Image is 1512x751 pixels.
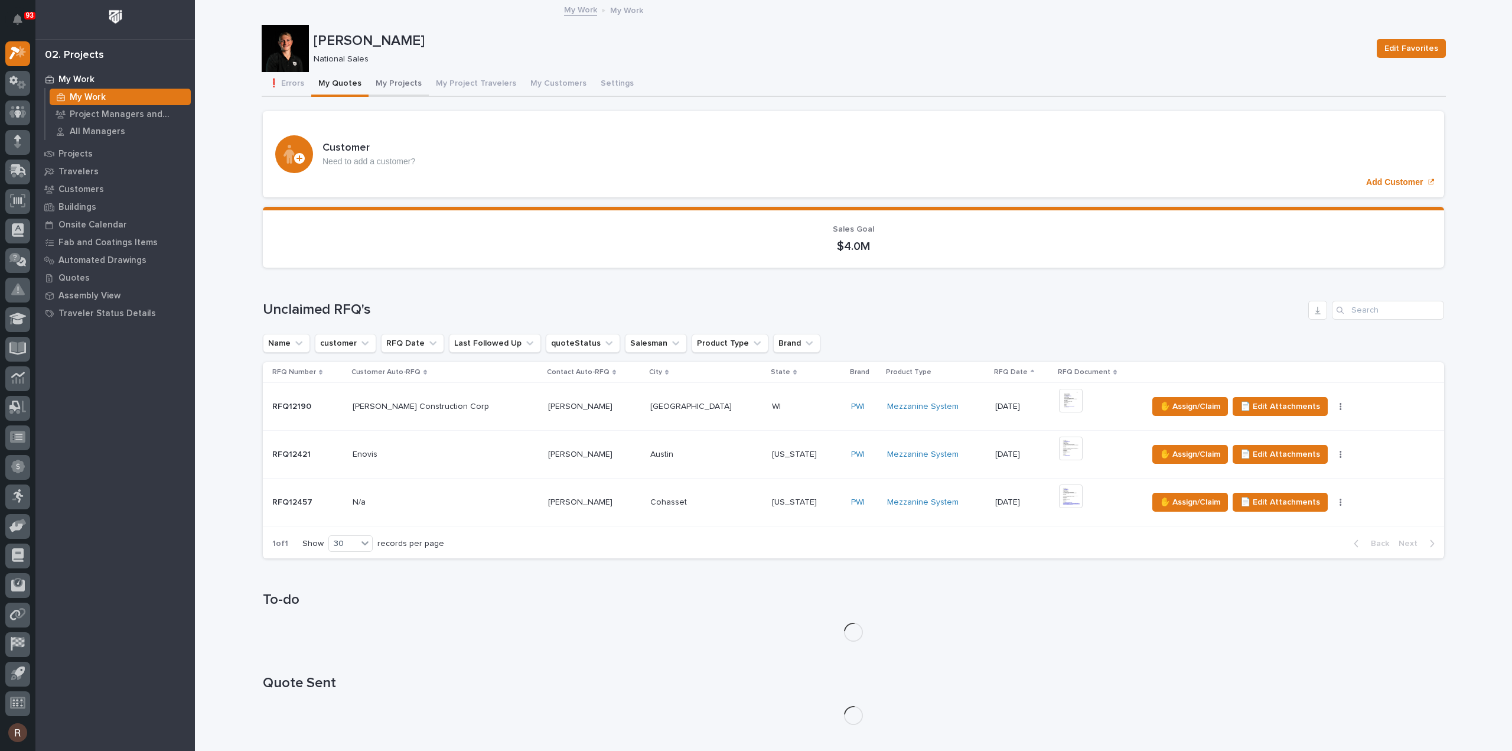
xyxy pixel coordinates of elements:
button: Edit Favorites [1377,39,1446,58]
button: ✋ Assign/Claim [1152,445,1228,464]
p: [PERSON_NAME] [548,495,615,508]
p: 93 [26,11,34,19]
button: Notifications [5,7,30,32]
p: [PERSON_NAME] [548,399,615,412]
h3: Customer [322,142,415,155]
p: 1 of 1 [263,529,298,558]
p: [PERSON_NAME] [548,447,615,460]
button: Product Type [692,334,768,353]
p: [PERSON_NAME] [314,32,1367,50]
p: Travelers [58,167,99,177]
span: 📄 Edit Attachments [1240,399,1320,414]
a: Onsite Calendar [35,216,195,233]
a: My Work [564,2,597,16]
p: Assembly View [58,291,120,301]
p: Onsite Calendar [58,220,127,230]
p: [DATE] [995,450,1050,460]
p: My Work [610,3,643,16]
a: Customers [35,180,195,198]
p: Show [302,539,324,549]
p: Product Type [886,366,931,379]
a: Mezzanine System [887,498,959,508]
input: Search [1332,301,1444,320]
tr: RFQ12421RFQ12421 EnovisEnovis [PERSON_NAME][PERSON_NAME] AustinAustin [US_STATE][US_STATE] PWI Me... [263,430,1444,478]
a: Project Managers and Engineers [45,106,195,122]
a: My Work [35,70,195,88]
p: [PERSON_NAME] Construction Corp [353,399,491,412]
p: Add Customer [1366,177,1423,187]
button: quoteStatus [546,334,620,353]
a: PWI [851,450,865,460]
p: Austin [650,447,676,460]
a: All Managers [45,123,195,139]
button: Name [263,334,310,353]
img: Workspace Logo [105,6,126,28]
p: $4.0M [277,239,1430,253]
button: 📄 Edit Attachments [1233,493,1328,512]
a: PWI [851,498,865,508]
p: Customer Auto-RFQ [351,366,421,379]
span: Back [1364,538,1389,549]
p: RFQ Date [994,366,1028,379]
span: Next [1399,538,1425,549]
p: State [771,366,790,379]
button: RFQ Date [381,334,444,353]
span: ✋ Assign/Claim [1160,495,1220,509]
a: My Work [45,89,195,105]
p: [US_STATE] [772,447,819,460]
a: Automated Drawings [35,251,195,269]
button: Next [1394,538,1444,549]
button: Settings [594,72,641,97]
p: Automated Drawings [58,255,146,266]
button: 📄 Edit Attachments [1233,445,1328,464]
p: All Managers [70,126,125,137]
h1: Quote Sent [263,675,1444,692]
p: Customers [58,184,104,195]
p: My Work [70,92,106,103]
p: Project Managers and Engineers [70,109,186,120]
button: customer [315,334,376,353]
div: Notifications93 [15,14,30,33]
a: PWI [851,402,865,412]
div: 30 [329,538,357,550]
p: N/a [353,495,368,508]
p: Fab and Coatings Items [58,238,158,248]
p: [US_STATE] [772,495,819,508]
span: ✋ Assign/Claim [1160,447,1220,461]
button: My Customers [523,72,594,97]
p: Projects [58,149,93,160]
div: 02. Projects [45,49,104,62]
p: Quotes [58,273,90,284]
p: Buildings [58,202,96,213]
span: ✋ Assign/Claim [1160,399,1220,414]
p: City [649,366,662,379]
tr: RFQ12457RFQ12457 N/aN/a [PERSON_NAME][PERSON_NAME] CohassetCohasset [US_STATE][US_STATE] PWI Mezz... [263,478,1444,526]
p: RFQ Number [272,366,316,379]
button: users-avatar [5,720,30,745]
span: 📄 Edit Attachments [1240,495,1320,509]
h1: Unclaimed RFQ's [263,301,1304,318]
tr: RFQ12190RFQ12190 [PERSON_NAME] Construction Corp[PERSON_NAME] Construction Corp [PERSON_NAME][PER... [263,382,1444,430]
button: Brand [773,334,820,353]
button: My Quotes [311,72,369,97]
button: ✋ Assign/Claim [1152,493,1228,512]
button: Salesman [625,334,687,353]
p: [DATE] [995,498,1050,508]
a: Projects [35,145,195,162]
a: Quotes [35,269,195,287]
p: RFQ Document [1058,366,1110,379]
a: Traveler Status Details [35,304,195,322]
a: Travelers [35,162,195,180]
a: Fab and Coatings Items [35,233,195,251]
p: [DATE] [995,402,1050,412]
span: Edit Favorites [1384,41,1438,56]
p: National Sales [314,54,1363,64]
p: My Work [58,74,94,85]
p: records per page [377,539,444,549]
p: Contact Auto-RFQ [547,366,610,379]
h1: To-do [263,591,1444,609]
a: Mezzanine System [887,450,959,460]
p: Enovis [353,447,380,460]
button: 📄 Edit Attachments [1233,397,1328,416]
a: Assembly View [35,287,195,304]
